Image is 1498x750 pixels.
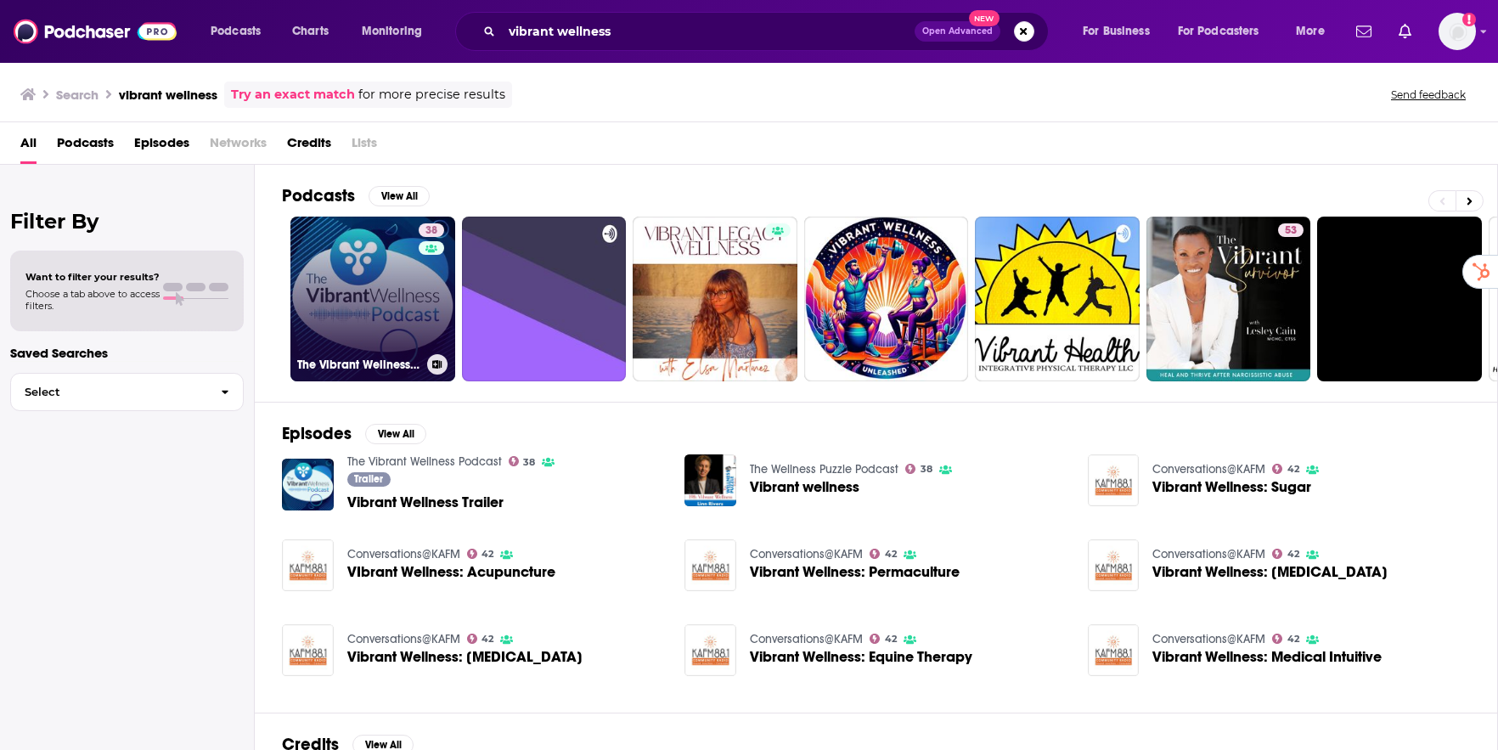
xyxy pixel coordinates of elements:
a: All [20,129,37,164]
a: Conversations@KAFM [1152,462,1265,477]
a: The Vibrant Wellness Podcast [347,454,502,469]
span: Logged in as sammyrsiegel [1439,13,1476,50]
h2: Filter By [10,209,244,234]
span: Charts [292,20,329,43]
a: Vibrant Wellness: Medical Intuitive [1152,650,1382,664]
button: Select [10,373,244,411]
span: Trailer [354,474,383,484]
h3: Search [56,87,99,103]
span: 38 [921,465,932,473]
span: New [969,10,1000,26]
a: EpisodesView All [282,423,426,444]
a: 38 [905,464,932,474]
img: VIbrant Wellness: Acupuncture [282,539,334,591]
span: Networks [210,129,267,164]
span: For Podcasters [1178,20,1259,43]
input: Search podcasts, credits, & more... [502,18,915,45]
h2: Episodes [282,423,352,444]
span: Choose a tab above to access filters. [25,288,160,312]
a: 42 [870,549,897,559]
a: Vibrant Wellness: Equine Therapy [750,650,972,664]
a: Conversations@KAFM [1152,547,1265,561]
a: Vibrant Wellness: Permaculture [750,565,960,579]
a: PodcastsView All [282,185,430,206]
span: 38 [523,459,535,466]
a: Episodes [134,129,189,164]
h2: Podcasts [282,185,355,206]
span: Monitoring [362,20,422,43]
span: 42 [1287,550,1299,558]
a: Podchaser - Follow, Share and Rate Podcasts [14,15,177,48]
a: Try an exact match [231,85,355,104]
a: Conversations@KAFM [750,632,863,646]
img: Vibrant Wellness: Seasonal Allergies [282,624,334,676]
a: Podcasts [57,129,114,164]
span: Vibrant Wellness: [MEDICAL_DATA] [1152,565,1388,579]
a: 38The Vibrant Wellness Podcast [290,217,455,381]
button: View All [369,186,430,206]
span: 42 [481,635,493,643]
span: 42 [885,635,897,643]
span: Vibrant Wellness Trailer [347,495,504,510]
a: Credits [287,129,331,164]
a: 53 [1278,223,1304,237]
a: Conversations@KAFM [347,632,460,646]
span: 42 [481,550,493,558]
span: Podcasts [211,20,261,43]
a: 38 [509,456,536,466]
span: 42 [885,550,897,558]
a: Conversations@KAFM [1152,632,1265,646]
a: The Wellness Puzzle Podcast [750,462,898,477]
a: VIbrant Wellness: Acupuncture [347,565,555,579]
span: More [1296,20,1325,43]
a: Vibrant Wellness: Medical Intuitive [1088,624,1140,676]
a: Show notifications dropdown [1392,17,1418,46]
img: Vibrant Wellness: Equine Therapy [684,624,736,676]
img: Vibrant Wellness: Permaculture [684,539,736,591]
span: 38 [425,223,437,240]
a: Vibrant Wellness: Seasonal Allergies [347,650,583,664]
img: Vibrant Wellness Trailer [282,459,334,510]
button: Show profile menu [1439,13,1476,50]
span: for more precise results [358,85,505,104]
button: open menu [1167,18,1284,45]
span: Open Advanced [922,27,993,36]
a: 42 [467,634,494,644]
button: open menu [1071,18,1171,45]
a: Conversations@KAFM [750,547,863,561]
img: User Profile [1439,13,1476,50]
h3: The Vibrant Wellness Podcast [297,358,420,372]
a: Vibrant wellness [750,480,859,494]
span: Vibrant Wellness: [MEDICAL_DATA] [347,650,583,664]
button: Send feedback [1386,87,1471,102]
a: 53 [1146,217,1311,381]
img: Vibrant wellness [684,454,736,506]
span: 42 [1287,465,1299,473]
span: 42 [1287,635,1299,643]
img: Vibrant Wellness: Diabetes [1088,539,1140,591]
a: Conversations@KAFM [347,547,460,561]
h3: vibrant wellness [119,87,217,103]
button: View All [365,424,426,444]
span: Lists [352,129,377,164]
a: Vibrant Wellness: Sugar [1152,480,1311,494]
a: 42 [1272,464,1299,474]
a: 42 [1272,549,1299,559]
span: 53 [1285,223,1297,240]
a: Show notifications dropdown [1349,17,1378,46]
span: Select [11,386,207,398]
img: Vibrant Wellness: Sugar [1088,454,1140,506]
